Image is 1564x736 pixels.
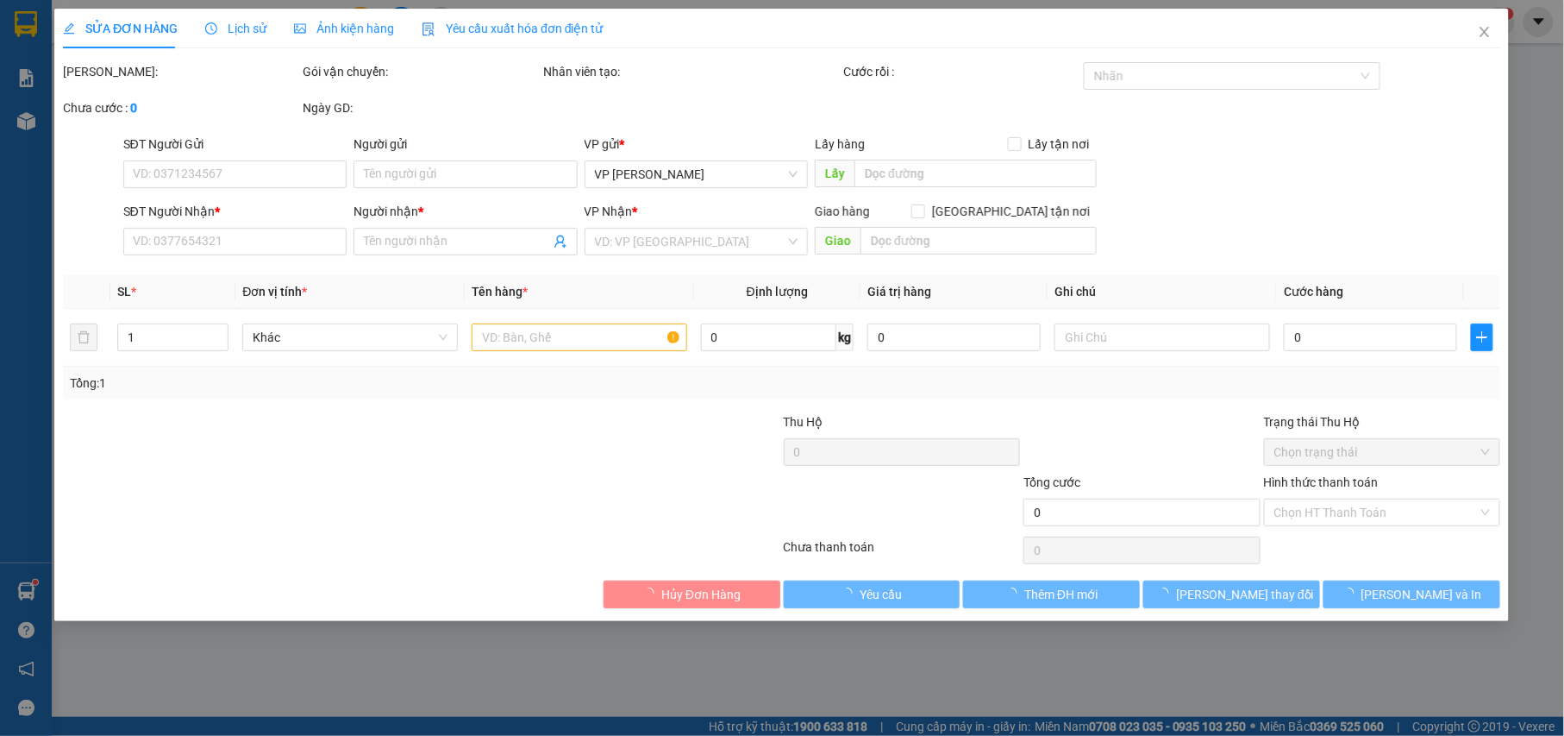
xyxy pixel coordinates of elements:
[63,98,300,117] div: Chưa cước :
[1264,412,1501,431] div: Trạng thái Thu Hộ
[816,227,861,255] span: Giao
[70,374,604,393] div: Tổng: 1
[784,415,823,429] span: Thu Hộ
[1006,588,1025,600] span: loading
[861,227,1097,255] input: Dọc đường
[782,538,1023,568] div: Chưa thanh toán
[1055,324,1271,351] input: Ghi Chú
[472,285,529,299] span: Tên hàng
[662,585,741,604] span: Hủy Đơn Hàng
[844,62,1081,81] div: Cước rồi :
[1472,324,1494,351] button: plus
[964,581,1141,608] button: Thêm ĐH mới
[63,22,75,35] span: edit
[123,202,347,221] div: SĐT Người Nhận
[206,22,267,35] span: Lịch sử
[604,581,780,608] button: Hủy Đơn Hàng
[1022,135,1097,154] span: Lấy tận nơi
[747,285,808,299] span: Định lượng
[816,160,855,187] span: Lấy
[63,22,178,35] span: SỬA ĐƠN HÀNG
[1023,475,1080,489] span: Tổng cước
[1274,439,1491,465] span: Chọn trạng thái
[354,135,579,154] div: Người gửi
[643,588,662,600] span: loading
[422,22,604,35] span: Yêu cầu xuất hóa đơn điện tử
[837,324,854,351] span: kg
[1473,330,1493,344] span: plus
[925,202,1097,221] span: [GEOGRAPHIC_DATA] tận nơi
[860,585,903,604] span: Yêu cầu
[585,135,809,154] div: VP gửi
[1479,25,1492,39] span: close
[855,160,1097,187] input: Dọc đường
[1285,285,1344,299] span: Cước hàng
[1361,585,1482,604] span: [PERSON_NAME] và In
[868,285,932,299] span: Giá trị hàng
[118,285,132,299] span: SL
[543,62,840,81] div: Nhân viên tạo:
[422,22,436,36] img: icon
[554,235,567,248] span: user-add
[1048,275,1278,309] th: Ghi chú
[816,137,866,151] span: Lấy hàng
[1461,9,1510,57] button: Close
[595,161,798,187] span: VP Bạc Liêu
[123,135,347,154] div: SĐT Người Gửi
[243,285,308,299] span: Đơn vị tính
[295,22,307,35] span: picture
[1342,588,1361,600] span: loading
[206,22,218,35] span: clock-circle
[70,324,97,351] button: delete
[303,62,541,81] div: Gói vận chuyển:
[784,581,960,608] button: Yêu cầu
[130,101,137,115] b: 0
[354,202,579,221] div: Người nhận
[253,324,448,350] span: Khác
[1158,588,1177,600] span: loading
[1144,581,1321,608] button: [PERSON_NAME] thay đổi
[585,204,633,218] span: VP Nhận
[303,98,541,117] div: Ngày GD:
[1025,585,1098,604] span: Thêm ĐH mới
[295,22,395,35] span: Ảnh kiện hàng
[1264,475,1379,489] label: Hình thức thanh toán
[816,204,871,218] span: Giao hàng
[1324,581,1501,608] button: [PERSON_NAME] và In
[63,62,300,81] div: [PERSON_NAME]:
[1177,585,1315,604] span: [PERSON_NAME] thay đổi
[841,588,860,600] span: loading
[472,324,688,351] input: VD: Bàn, Ghế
